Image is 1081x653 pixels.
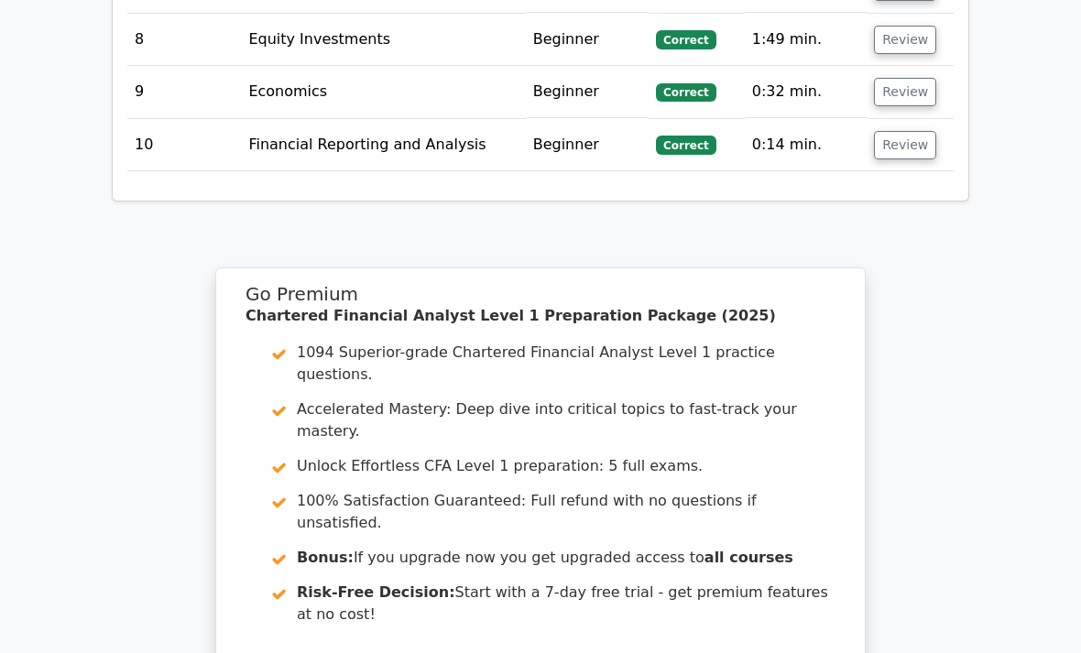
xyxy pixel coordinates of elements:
td: 0:14 min. [745,119,867,171]
td: Financial Reporting and Analysis [241,119,525,171]
td: 0:32 min. [745,66,867,118]
span: Correct [656,83,715,102]
td: 8 [127,14,241,66]
button: Review [874,131,936,159]
button: Review [874,26,936,54]
td: Equity Investments [241,14,525,66]
button: Review [874,78,936,106]
td: 9 [127,66,241,118]
td: 1:49 min. [745,14,867,66]
td: Beginner [526,66,649,118]
span: Correct [656,136,715,154]
td: Beginner [526,119,649,171]
td: 10 [127,119,241,171]
td: Beginner [526,14,649,66]
span: Correct [656,30,715,49]
td: Economics [241,66,525,118]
